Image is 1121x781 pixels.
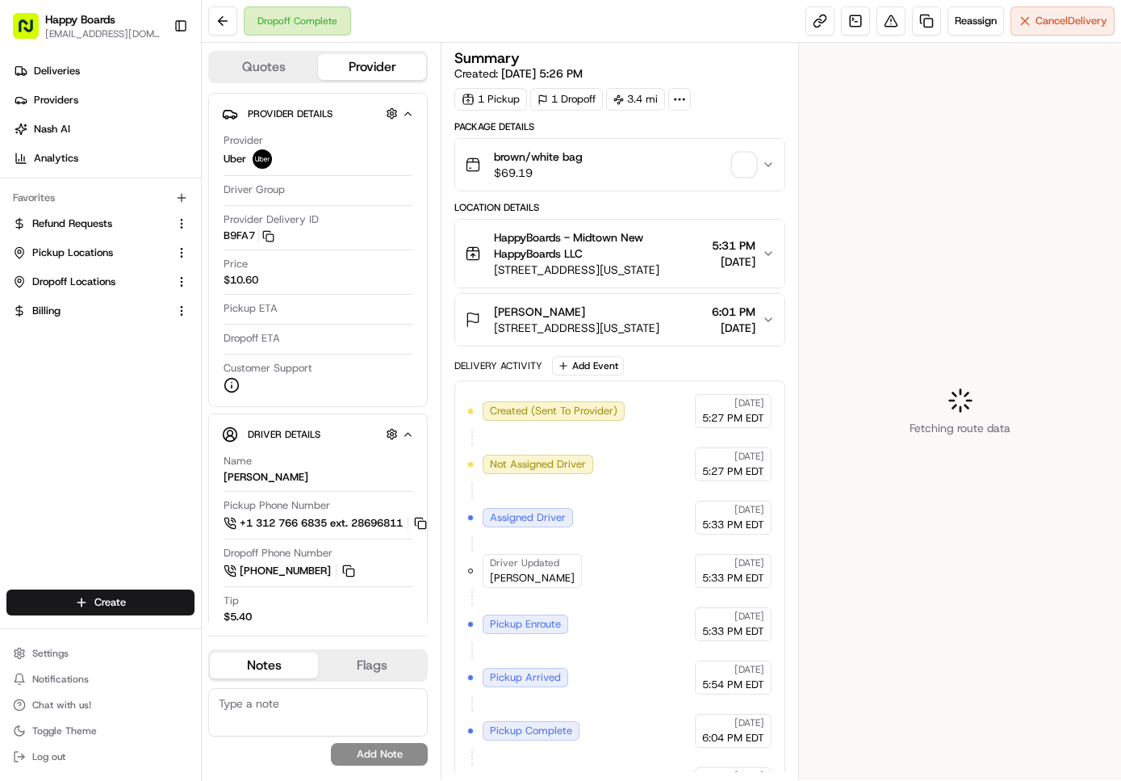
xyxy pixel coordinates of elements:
[455,294,784,346] button: [PERSON_NAME][STREET_ADDRESS][US_STATE]6:01 PM[DATE]
[32,216,112,231] span: Refund Requests
[530,88,603,111] div: 1 Dropoff
[1035,14,1107,28] span: Cancel Delivery
[734,610,764,623] span: [DATE]
[224,454,252,468] span: Name
[318,653,426,678] button: Flags
[222,421,414,447] button: Driver Details
[253,149,272,169] img: uber-new-logo.jpeg
[224,273,258,288] span: $10.60
[734,663,764,676] span: [DATE]
[490,617,561,632] span: Pickup Enroute
[712,237,755,254] span: 5:31 PM
[210,653,318,678] button: Notes
[224,229,274,243] button: B9FA7
[32,246,113,260] span: Pickup Locations
[34,64,80,78] span: Deliveries
[224,331,280,346] span: Dropoff ETA
[32,750,65,763] span: Log out
[32,699,91,712] span: Chat with us!
[224,470,308,485] div: [PERSON_NAME]
[490,556,559,569] span: Driver Updated
[455,139,784,191] button: brown/white bag$69.19
[494,229,705,262] span: HappyBoards - Midtown New HappyBoards LLC
[6,6,167,45] button: Happy Boards[EMAIL_ADDRESS][DOMAIN_NAME]
[13,246,169,260] a: Pickup Locations
[702,731,764,745] span: 6:04 PM EDT
[45,11,115,27] button: Happy Boards
[45,27,161,40] button: [EMAIL_ADDRESS][DOMAIN_NAME]
[6,87,201,113] a: Providers
[552,356,624,376] button: Add Event
[318,54,426,80] button: Provider
[494,149,583,165] span: brown/white bag
[34,93,78,107] span: Providers
[224,301,278,316] span: Pickup ETA
[490,571,575,586] span: [PERSON_NAME]
[224,133,263,148] span: Provider
[224,514,429,532] a: +1 312 766 6835 ext. 28696811
[224,562,358,580] a: [PHONE_NUMBER]
[734,397,764,409] span: [DATE]
[490,670,561,685] span: Pickup Arrived
[494,262,705,278] span: [STREET_ADDRESS][US_STATE]
[94,595,126,610] span: Create
[454,359,542,372] div: Delivery Activity
[494,165,583,181] span: $69.19
[32,724,97,737] span: Toggle Theme
[702,624,764,639] span: 5:33 PM EDT
[454,51,520,65] h3: Summary
[606,88,665,111] div: 3.4 mi
[6,590,195,615] button: Create
[454,120,785,133] div: Package Details
[32,275,115,289] span: Dropoff Locations
[210,54,318,80] button: Quotes
[32,673,89,686] span: Notifications
[910,420,1010,436] span: Fetching route data
[6,745,195,768] button: Log out
[224,212,319,227] span: Provider Delivery ID
[224,152,246,166] span: Uber
[13,304,169,318] a: Billing
[6,642,195,665] button: Settings
[6,668,195,691] button: Notifications
[494,320,659,336] span: [STREET_ADDRESS][US_STATE]
[224,257,248,271] span: Price
[224,361,312,376] span: Customer Support
[6,58,201,84] a: Deliveries
[224,498,330,513] span: Pickup Phone Number
[6,694,195,716] button: Chat with us!
[712,304,755,320] span: 6:01 PM
[34,122,70,136] span: Nash AI
[32,304,61,318] span: Billing
[734,450,764,463] span: [DATE]
[6,269,195,295] button: Dropoff Locations
[712,254,755,270] span: [DATE]
[501,66,583,81] span: [DATE] 5:26 PM
[947,6,1004,36] button: Reassign
[240,564,331,578] span: [PHONE_NUMBER]
[240,516,403,531] span: +1 312 766 6835 ext. 28696811
[248,107,333,120] span: Provider Details
[248,428,320,441] span: Driver Details
[494,304,585,320] span: [PERSON_NAME]
[490,457,586,472] span: Not Assigned Driver
[955,14,997,28] span: Reassign
[490,510,566,525] span: Assigned Driver
[702,518,764,532] span: 5:33 PM EDT
[13,216,169,231] a: Refund Requests
[734,556,764,569] span: [DATE]
[455,220,784,288] button: HappyBoards - Midtown New HappyBoards LLC[STREET_ADDRESS][US_STATE]5:31 PM[DATE]
[702,571,764,586] span: 5:33 PM EDT
[454,201,785,214] div: Location Details
[224,610,252,624] div: $5.40
[490,404,617,418] span: Created (Sent To Provider)
[222,100,414,127] button: Provider Details
[6,185,195,211] div: Favorites
[712,320,755,336] span: [DATE]
[702,678,764,692] span: 5:54 PM EDT
[490,724,572,738] span: Pickup Complete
